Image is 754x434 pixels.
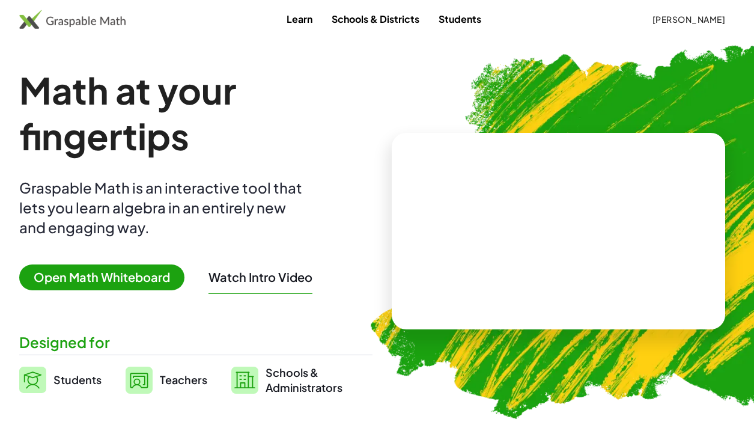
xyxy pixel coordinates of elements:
[19,365,102,395] a: Students
[277,8,322,30] a: Learn
[126,365,207,395] a: Teachers
[160,373,207,387] span: Teachers
[231,365,342,395] a: Schools &Administrators
[126,367,153,394] img: svg%3e
[208,269,312,285] button: Watch Intro Video
[19,272,194,284] a: Open Math Whiteboard
[19,178,308,237] div: Graspable Math is an interactive tool that lets you learn algebra in an entirely new and engaging...
[642,8,735,30] button: [PERSON_NAME]
[429,8,491,30] a: Students
[231,367,258,394] img: svg%3e
[322,8,429,30] a: Schools & Districts
[53,373,102,387] span: Students
[266,365,342,395] span: Schools & Administrators
[652,14,725,25] span: [PERSON_NAME]
[19,367,46,393] img: svg%3e
[19,264,184,290] span: Open Math Whiteboard
[19,332,372,352] div: Designed for
[468,186,648,276] video: What is this? This is dynamic math notation. Dynamic math notation plays a central role in how Gr...
[19,67,372,159] h1: Math at your fingertips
